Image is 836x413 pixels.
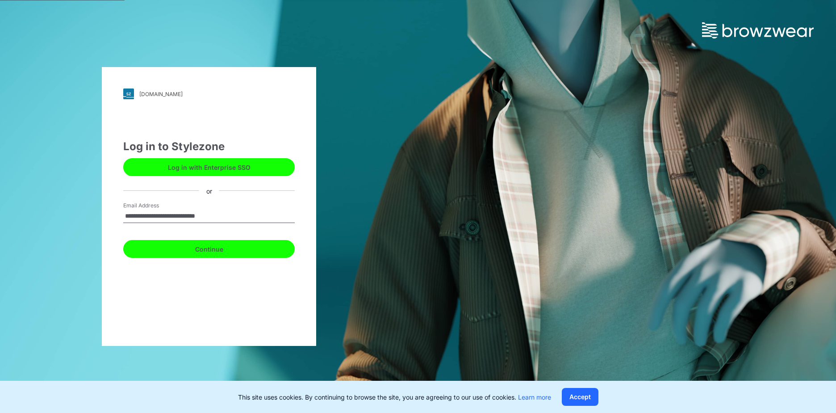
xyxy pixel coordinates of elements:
[123,158,295,176] button: Log in with Enterprise SSO
[518,393,551,401] a: Learn more
[123,88,134,99] img: svg+xml;base64,PHN2ZyB3aWR0aD0iMjgiIGhlaWdodD0iMjgiIHZpZXdCb3g9IjAgMCAyOCAyOCIgZmlsbD0ibm9uZSIgeG...
[199,186,219,195] div: or
[123,88,295,99] a: [DOMAIN_NAME]
[139,91,183,97] div: [DOMAIN_NAME]
[238,392,551,402] p: This site uses cookies. By continuing to browse the site, you are agreeing to our use of cookies.
[123,240,295,258] button: Continue
[123,139,295,155] div: Log in to Stylezone
[123,202,186,210] label: Email Address
[562,388,598,406] button: Accept
[702,22,814,38] img: browzwear-logo.73288ffb.svg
